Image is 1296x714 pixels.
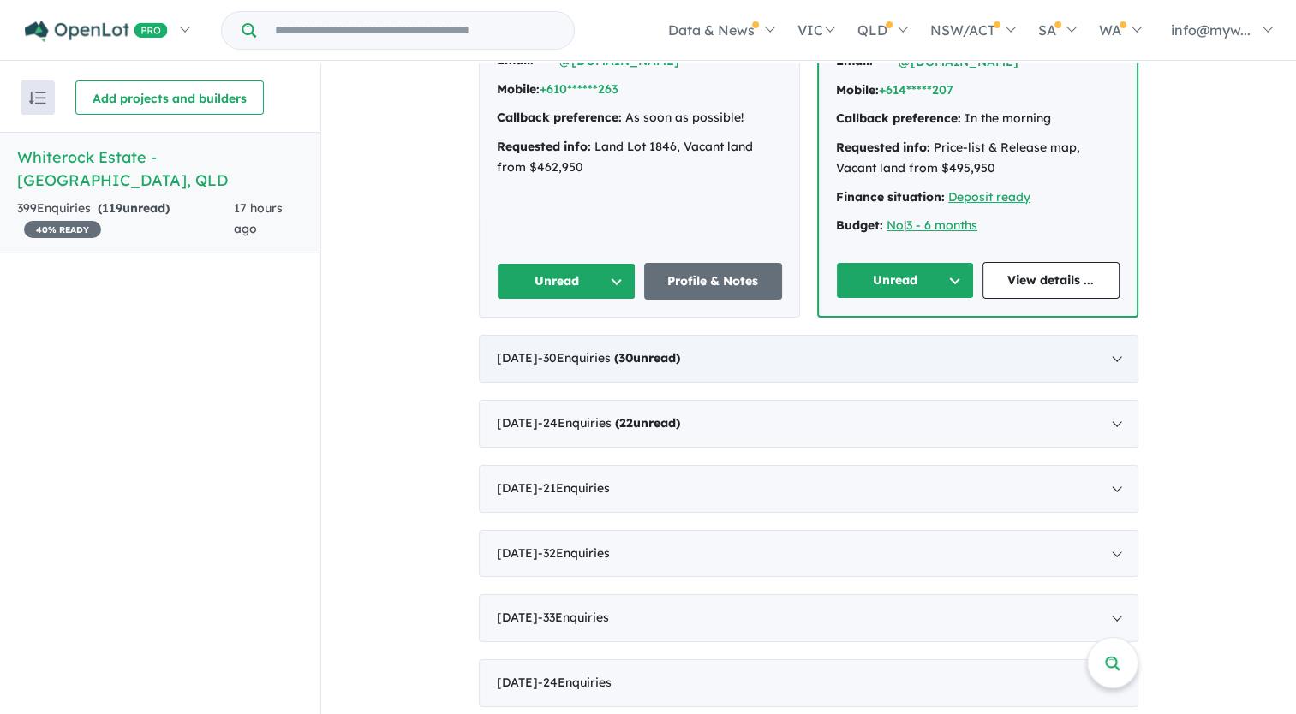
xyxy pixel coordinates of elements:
span: 17 hours ago [234,200,283,236]
span: 40 % READY [24,221,101,238]
div: | [836,216,1120,236]
strong: ( unread) [615,415,680,431]
div: [DATE] [479,465,1138,513]
a: 3 - 6 months [906,217,977,233]
div: 399 Enquir ies [17,199,234,240]
span: 30 [618,350,633,366]
strong: ( unread) [614,350,680,366]
div: [DATE] [479,594,1138,642]
strong: Email: [836,53,873,68]
img: Openlot PRO Logo White [25,21,168,42]
strong: Finance situation: [836,189,945,205]
span: - 32 Enquir ies [538,545,610,561]
strong: Email: [497,52,534,68]
span: 119 [102,200,122,216]
strong: Mobile: [497,81,540,97]
strong: Callback preference: [836,110,961,126]
span: 22 [619,415,633,431]
strong: ( unread) [98,200,170,216]
div: Land Lot 1846, Vacant land from $462,950 [497,137,782,178]
a: Deposit ready [948,189,1030,205]
strong: Requested info: [497,139,591,154]
a: No [887,217,904,233]
div: [DATE] [479,530,1138,578]
span: - 21 Enquir ies [538,480,610,496]
div: [DATE] [479,659,1138,707]
button: Unread [497,263,636,300]
div: In the morning [836,109,1120,129]
h5: Whiterock Estate - [GEOGRAPHIC_DATA] , QLD [17,146,303,192]
strong: Requested info: [836,140,930,155]
button: Add projects and builders [75,80,264,115]
strong: Callback preference: [497,110,622,125]
span: - 24 Enquir ies [538,675,612,690]
strong: Mobile: [836,82,879,98]
a: View details ... [982,262,1120,299]
img: sort.svg [29,92,46,104]
span: - 33 Enquir ies [538,610,609,625]
input: Try estate name, suburb, builder or developer [260,12,570,49]
div: As soon as possible! [497,108,782,128]
div: [DATE] [479,400,1138,448]
span: info@myw... [1171,21,1251,39]
button: Unread [836,262,974,299]
span: - 30 Enquir ies [538,350,680,366]
a: Profile & Notes [644,263,783,300]
strong: Budget: [836,217,883,233]
div: [DATE] [479,335,1138,383]
span: - 24 Enquir ies [538,415,680,431]
div: Price-list & Release map, Vacant land from $495,950 [836,138,1120,179]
